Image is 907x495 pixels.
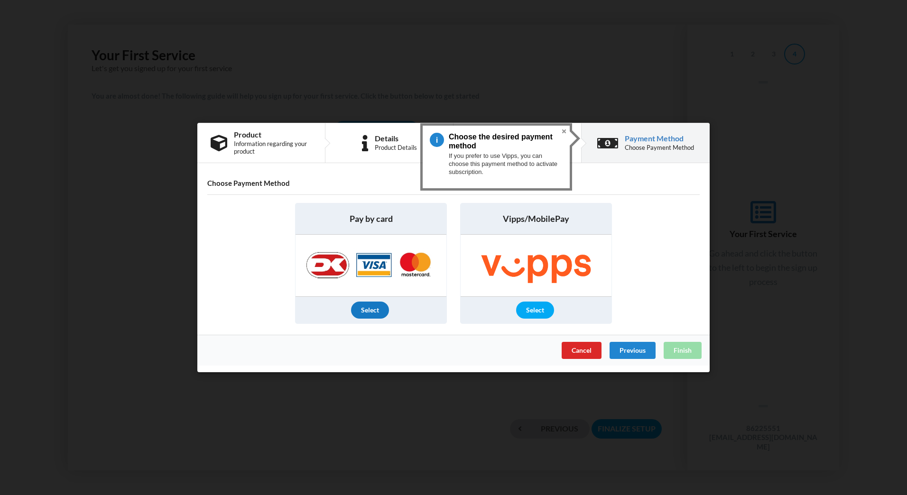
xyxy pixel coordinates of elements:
div: Payment Method [625,135,694,142]
div: Product Details [375,144,417,151]
img: Nets [296,235,445,296]
img: Vipps/MobilePay [461,235,611,296]
h3: Choose the desired payment method [449,132,555,150]
span: 4 [430,133,449,147]
h4: Choose Payment Method [207,179,700,188]
div: Select [351,302,389,319]
span: Pay by card [350,213,393,225]
div: If you prefer to use Vipps, you can choose this payment method to activate subscription. [449,148,563,176]
div: Cancel [562,342,602,359]
div: Select [516,302,554,319]
div: Information regarding your product [234,140,312,155]
div: Product [234,131,312,138]
button: Close [558,126,570,137]
div: Choose Payment Method [625,144,694,151]
div: Details [375,135,417,142]
div: Previous [610,342,656,359]
span: Vipps/MobilePay [503,213,569,225]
